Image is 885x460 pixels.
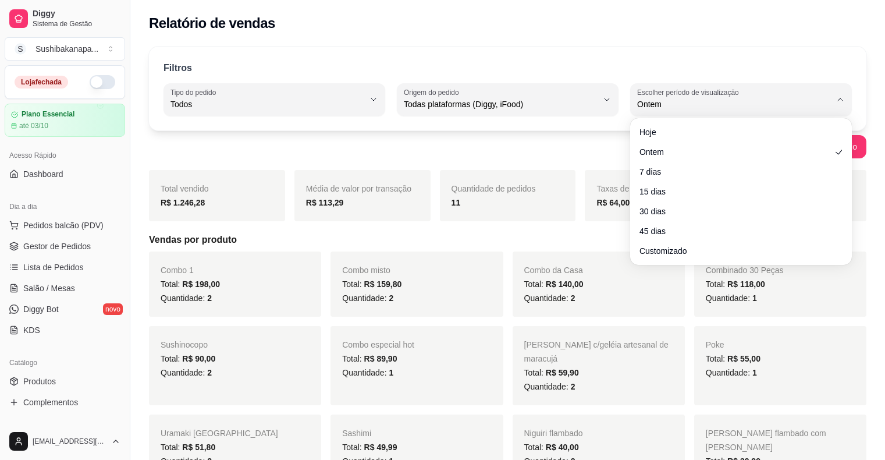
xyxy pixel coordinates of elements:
[161,184,209,193] span: Total vendido
[546,279,584,289] span: R$ 140,00
[161,293,212,303] span: Quantidade:
[389,368,393,377] span: 1
[639,245,831,257] span: Customizado
[524,429,583,438] span: Niguiri flambado
[342,354,397,363] span: Total:
[149,14,275,33] h2: Relatório de vendas
[306,184,411,193] span: Média de valor por transação
[639,186,831,197] span: 15 dias
[23,282,75,294] span: Salão / Mesas
[727,354,760,363] span: R$ 55,00
[637,98,831,110] span: Ontem
[182,354,215,363] span: R$ 90,00
[23,303,59,315] span: Diggy Bot
[342,293,393,303] span: Quantidade:
[33,437,106,446] span: [EMAIL_ADDRESS][DOMAIN_NAME]
[15,76,68,89] div: Loja fechada
[706,368,757,377] span: Quantidade:
[5,146,125,165] div: Acesso Rápido
[23,220,104,231] span: Pedidos balcão (PDV)
[161,266,194,275] span: Combo 1
[161,429,278,438] span: Uramaki [GEOGRAPHIC_DATA]
[364,279,402,289] span: R$ 159,80
[182,443,215,452] span: R$ 51,80
[342,368,393,377] span: Quantidade:
[19,121,48,130] article: até 03/10
[706,266,784,275] span: Combinado 30 Peças
[149,233,866,247] h5: Vendas por produto
[5,197,125,216] div: Dia a dia
[342,429,371,438] span: Sashimi
[342,443,397,452] span: Total:
[571,382,575,391] span: 2
[306,198,344,207] strong: R$ 113,29
[639,225,831,237] span: 45 dias
[524,279,584,289] span: Total:
[524,443,579,452] span: Total:
[596,184,659,193] span: Taxas de entrega
[22,110,74,119] article: Plano Essencial
[706,340,724,349] span: Poke
[161,354,215,363] span: Total:
[5,353,125,372] div: Catálogo
[706,354,760,363] span: Total:
[23,261,84,273] span: Lista de Pedidos
[452,184,536,193] span: Quantidade de pedidos
[706,429,826,452] span: [PERSON_NAME] flambado com [PERSON_NAME]
[342,266,390,275] span: Combo misto
[23,168,63,180] span: Dashboard
[524,382,575,391] span: Quantidade:
[5,37,125,61] button: Select a team
[546,443,579,452] span: R$ 40,00
[23,324,40,336] span: KDS
[35,43,98,55] div: Sushibakanapa ...
[706,279,765,289] span: Total:
[33,9,120,19] span: Diggy
[33,19,120,29] span: Sistema de Gestão
[207,368,212,377] span: 2
[596,198,630,207] strong: R$ 64,00
[161,340,208,349] span: Sushinocopo
[706,293,757,303] span: Quantidade:
[207,293,212,303] span: 2
[23,376,56,387] span: Produtos
[639,166,831,178] span: 7 dias
[639,206,831,217] span: 30 dias
[639,146,831,158] span: Ontem
[23,397,78,408] span: Complementos
[752,293,757,303] span: 1
[524,368,579,377] span: Total:
[170,98,364,110] span: Todos
[161,443,215,452] span: Total:
[639,126,831,138] span: Hoje
[404,98,598,110] span: Todas plataformas (Diggy, iFood)
[161,279,220,289] span: Total:
[546,368,579,377] span: R$ 59,90
[637,87,742,97] label: Escolher período de visualização
[524,293,575,303] span: Quantidade:
[15,43,26,55] span: S
[182,279,220,289] span: R$ 198,00
[571,293,575,303] span: 2
[90,75,115,89] button: Alterar Status
[161,198,205,207] strong: R$ 1.246,28
[342,340,414,349] span: Combo especial hot
[342,279,401,289] span: Total:
[404,87,463,97] label: Origem do pedido
[170,87,220,97] label: Tipo do pedido
[161,368,212,377] span: Quantidade:
[452,198,461,207] strong: 11
[164,61,192,75] p: Filtros
[752,368,757,377] span: 1
[524,266,583,275] span: Combo da Casa
[364,354,397,363] span: R$ 89,90
[524,340,669,363] span: [PERSON_NAME] c/geléia artesanal de maracujá
[389,293,393,303] span: 2
[23,240,91,252] span: Gestor de Pedidos
[727,279,765,289] span: R$ 118,00
[364,443,397,452] span: R$ 49,99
